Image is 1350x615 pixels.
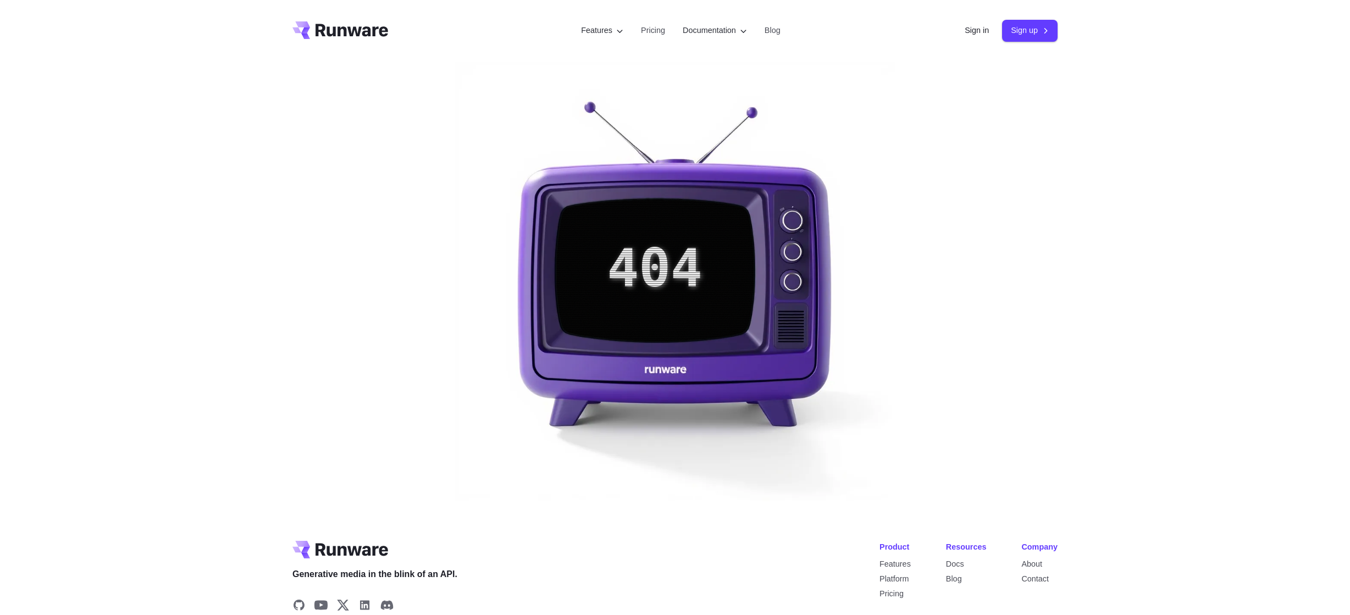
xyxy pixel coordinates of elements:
[455,62,895,501] img: Purple 3d television
[581,24,623,37] label: Features
[965,24,989,37] a: Sign in
[1002,20,1058,41] a: Sign up
[946,574,962,583] a: Blog
[683,24,747,37] label: Documentation
[1021,574,1049,583] a: Contact
[292,567,457,581] span: Generative media in the blink of an API.
[292,541,388,558] a: Go to /
[879,559,911,568] a: Features
[879,589,904,598] a: Pricing
[946,559,964,568] a: Docs
[879,574,909,583] a: Platform
[1021,541,1058,553] div: Company
[641,24,665,37] a: Pricing
[292,21,388,39] a: Go to /
[946,541,987,553] div: Resources
[879,541,911,553] div: Product
[765,24,781,37] a: Blog
[1021,559,1042,568] a: About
